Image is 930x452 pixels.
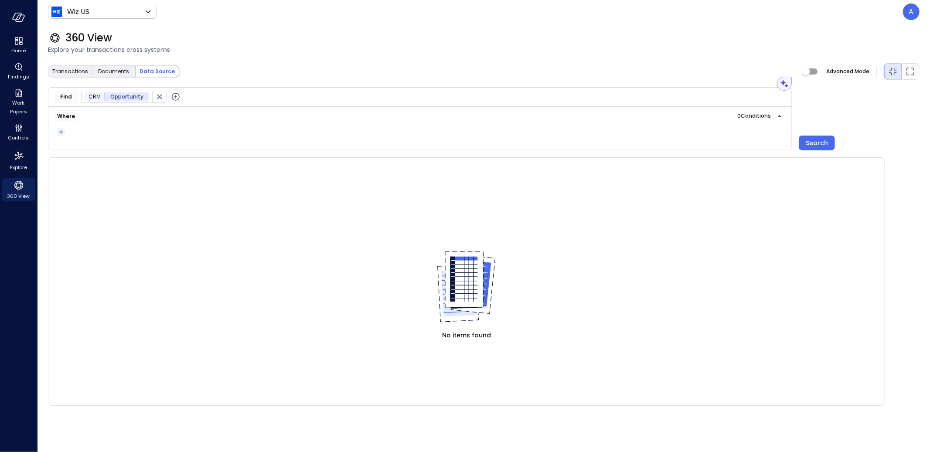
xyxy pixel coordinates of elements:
div: Home [2,35,35,56]
span: Find [61,92,72,101]
div: Findings [2,61,35,82]
span: Data Source [140,67,175,76]
div: Search [806,138,828,149]
span: Documents [99,67,129,76]
div: Minimized view [888,66,898,77]
span: 0 Condition s [737,112,771,119]
span: CRM [89,92,101,101]
span: Controls [8,133,29,142]
div: Assaf [903,3,920,20]
button: Search [799,136,835,150]
div: Maximized view [905,66,916,77]
span: No items found [442,330,491,340]
span: Home [11,46,26,55]
div: Explore [2,148,35,173]
p: A [909,7,914,17]
div: Work Papers [2,87,35,117]
div: 360 View [2,178,35,201]
span: Opportunity [110,92,143,101]
span: Findings [8,72,29,81]
span: Transactions [52,67,88,76]
span: Where [58,112,75,121]
div: Controls [2,122,35,143]
span: 360 View [7,192,30,201]
span: Work Papers [5,99,32,116]
span: Explore [10,163,27,172]
span: Explore your transactions cross systems [48,45,920,54]
img: Icon [51,7,62,17]
span: Advanced Mode [826,67,869,76]
span: 360 View [65,31,112,45]
p: Wiz US [67,7,89,17]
